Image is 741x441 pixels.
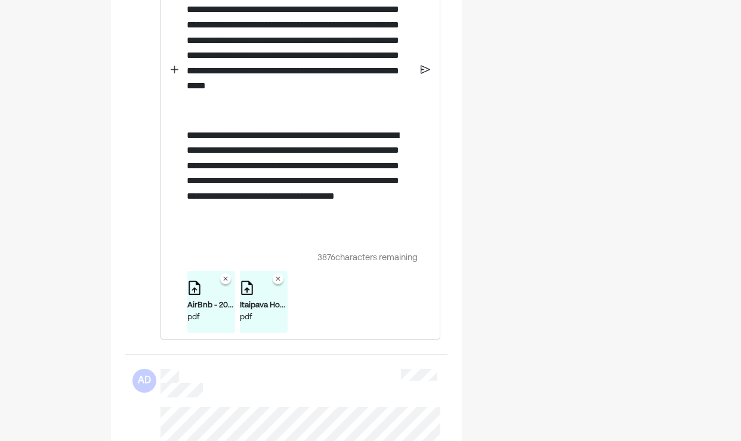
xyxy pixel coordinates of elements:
div: pdf [187,312,235,323]
div: Itaipava House - Airbnb Payments (as of [DATE]).pdf [240,300,288,312]
div: AirBnb - 2024_airbnb_earnings_report.pdf [187,300,235,312]
div: pdf [240,312,288,323]
div: 3876 characters remaining [181,251,418,264]
div: AD [132,369,156,393]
